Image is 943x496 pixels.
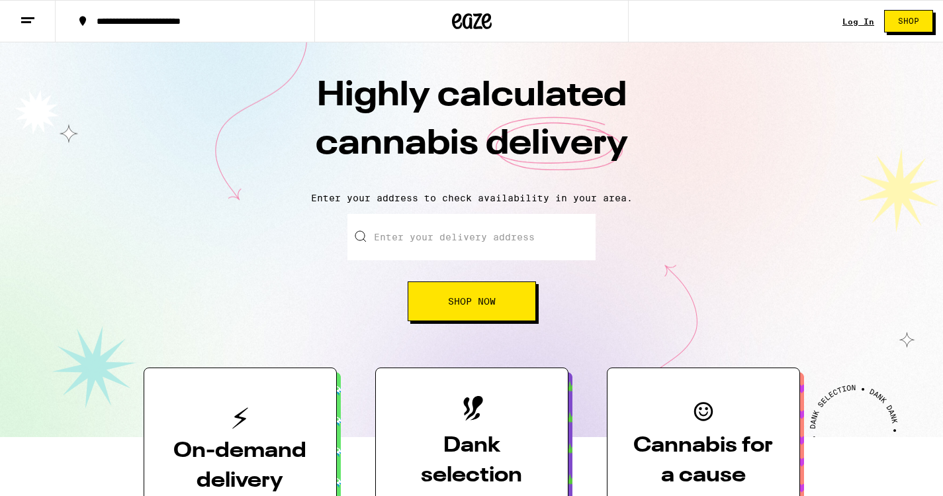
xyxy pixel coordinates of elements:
span: Shop [898,17,919,25]
h3: Cannabis for a cause [629,431,778,491]
p: Enter your address to check availability in your area. [13,193,930,203]
button: Shop Now [408,281,536,321]
a: Log In [842,17,874,26]
span: Shop Now [448,297,496,306]
input: Enter your delivery address [347,214,596,260]
h3: Dank selection [397,431,547,491]
h3: On-demand delivery [165,436,315,496]
h1: Highly calculated cannabis delivery [240,72,703,182]
button: Shop [884,10,933,32]
a: Shop [874,10,943,32]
